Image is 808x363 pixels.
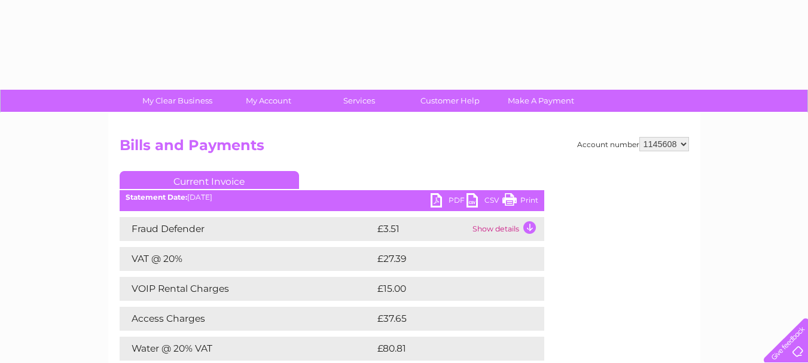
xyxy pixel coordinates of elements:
div: Account number [577,137,689,151]
a: Current Invoice [120,171,299,189]
td: Water @ 20% VAT [120,337,374,361]
td: £3.51 [374,217,469,241]
td: Fraud Defender [120,217,374,241]
a: Print [502,193,538,211]
a: Make A Payment [492,90,590,112]
td: VAT @ 20% [120,247,374,271]
td: £80.81 [374,337,519,361]
td: VOIP Rental Charges [120,277,374,301]
td: Show details [469,217,544,241]
h2: Bills and Payments [120,137,689,160]
td: Access Charges [120,307,374,331]
a: Services [310,90,408,112]
a: My Account [219,90,318,112]
a: CSV [466,193,502,211]
td: £37.65 [374,307,520,331]
td: £15.00 [374,277,519,301]
a: Customer Help [401,90,499,112]
div: [DATE] [120,193,544,202]
a: PDF [431,193,466,211]
b: Statement Date: [126,193,187,202]
td: £27.39 [374,247,520,271]
a: My Clear Business [128,90,227,112]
